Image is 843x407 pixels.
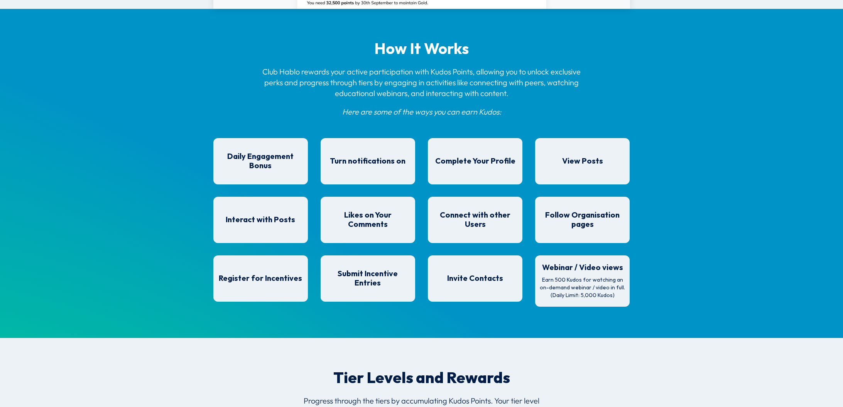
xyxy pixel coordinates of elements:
span: Here are some of the ways you can earn Kudos: [342,107,501,117]
p: Earn 500 Kudos for watching an on-demand webinar / video in full. (Daily Limit: 5,000 Kudos) [539,276,626,299]
p: How It Works [296,40,547,59]
p: Club Hablo rewards your active participation with Kudos Points, allowing you to unlock exclusive ... [258,66,586,106]
span: Webinar / Video views [542,263,623,272]
div: Tier Levels and Rewards [318,369,525,388]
